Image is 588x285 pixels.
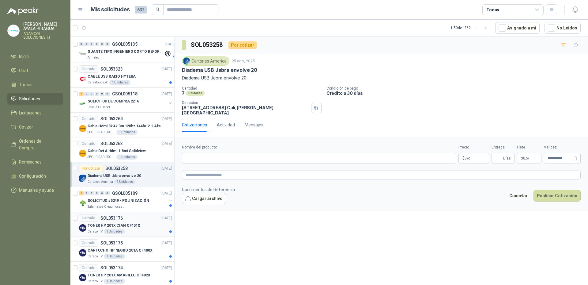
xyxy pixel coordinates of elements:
label: Validez [544,144,581,150]
p: 7 [182,91,185,96]
p: SOL053174 [100,266,123,270]
p: Cable Dvi A Hdmi 1.8mt Solidview [88,148,146,154]
p: [DATE] [161,166,172,171]
p: SOL053323 [100,67,123,71]
img: Company Logo [79,199,86,207]
span: 0 [465,156,470,160]
span: ,00 [525,157,529,160]
div: Todas [486,6,499,13]
p: SEGURIDAD PROVISER LTDA [88,155,115,160]
p: GSOL005135 [112,42,138,46]
div: Por cotizar [79,165,103,172]
div: 0 [84,42,89,46]
div: 1 Unidades [109,80,130,85]
p: Diadema USB Jabra envolve 20 [88,173,141,179]
a: Por cotizarSOL053258[DATE] Company LogoDiadema USB Jabra envolve 20Cartones America7 Unidades [70,162,174,187]
div: Unidades [186,91,205,96]
p: Caracol TV [88,254,103,259]
p: SOLICITUD #5249 - POLINIZACIÓN [88,198,149,204]
span: 0 [523,156,529,160]
a: Remisiones [7,156,63,168]
p: Cantidad [182,86,322,91]
p: $0,00 [458,153,489,164]
p: [DATE] [161,240,172,246]
p: Crédito a 30 días [326,91,586,96]
div: 0 [79,42,84,46]
div: Actividad [217,121,235,128]
a: Tareas [7,79,63,91]
div: Cotizaciones [182,121,207,128]
p: ADAMCOL SOLUCIONES T.I [23,32,63,39]
label: Entrega [492,144,514,150]
p: SOLICITUD DE COMPRA 2216 [88,98,139,104]
img: Company Logo [79,175,86,182]
div: 1 Unidades [116,130,138,135]
label: Nombre del producto [182,144,456,150]
div: 0 [89,92,94,96]
button: Cancelar [506,190,531,202]
div: 0 [89,42,94,46]
div: 1 Unidades [116,155,138,160]
img: Company Logo [8,25,19,37]
span: Manuales y ayuda [19,187,54,194]
p: Calzatodo S.A. [88,80,108,85]
p: Caracol TV [88,229,103,234]
div: Cerrado [79,239,98,247]
div: Por cotizar [228,41,257,49]
label: Flete [517,144,541,150]
a: Inicio [7,51,63,62]
img: Company Logo [79,150,86,157]
p: [DATE] [161,66,172,72]
div: 1 [79,92,84,96]
h1: Mis solicitudes [91,5,130,14]
div: Cerrado [79,65,98,73]
img: Company Logo [183,58,190,64]
p: SOL053264 [100,117,123,121]
div: 7 Unidades [114,179,135,184]
span: Días [503,153,511,164]
div: Cerrado [79,140,98,147]
span: Solicitudes [19,95,40,102]
div: Mensajes [245,121,263,128]
p: 25 ago, 2025 [232,58,255,64]
a: CerradoSOL053263[DATE] Company LogoCable Dvi A Hdmi 1.8mt SolidviewSEGURIDAD PROVISER LTDA1 Unidades [70,137,174,162]
img: Company Logo [79,50,86,58]
img: Company Logo [79,224,86,232]
p: Dirección [182,101,309,105]
img: Company Logo [79,249,86,256]
div: 1 Unidades [104,254,125,259]
div: 0 [95,42,99,46]
a: CerradoSOL053264[DATE] Company LogoCable Hdmi 8k 4k 3m 120hz 144hz 2.1 Alta VelocidadSEGURIDAD PR... [70,113,174,137]
p: [PERSON_NAME] AYALA PIRAGUA [23,22,63,31]
p: Cartones America [88,179,113,184]
p: SOL053263 [100,141,123,146]
div: 0 [84,191,89,195]
span: $ [521,156,523,160]
a: Manuales y ayuda [7,184,63,196]
p: Salamanca Oleaginosas SAS [88,204,126,209]
p: SEGURIDAD PROVISER LTDA [88,130,115,135]
img: Company Logo [79,75,86,83]
span: Configuración [19,173,46,179]
span: Cotizar [19,124,33,130]
p: Panela El Trébol [88,105,110,110]
span: 632 [135,6,147,13]
p: [DATE] [161,116,172,122]
a: 1 0 0 0 0 0 GSOL005118[DATE] Company LogoSOLICITUD DE COMPRA 2216Panela El Trébol [79,90,173,110]
span: Remisiones [19,159,42,165]
p: GSOL005109 [112,191,138,195]
a: 0 0 0 0 0 0 GSOL005135[DATE] Company LogoGUANTE TIPO INGENIERO CORTO REFORZADOAlmatec [79,40,177,60]
a: CerradoSOL053175[DATE] Company LogoCARTUCHO HP NEGRO 201A CF400XCaracol TV1 Unidades [70,237,174,262]
button: Publicar Cotización [533,190,581,202]
a: Configuración [7,170,63,182]
p: [DATE] [161,141,172,147]
p: Caracol TV [88,279,103,284]
label: Precio [458,144,489,150]
h3: SOL053258 [191,40,224,50]
a: Solicitudes [7,93,63,105]
p: SOL053258 [105,166,128,171]
a: CerradoSOL053176[DATE] Company LogoTONER HP 201X CIAN CF401XCaracol TV1 Unidades [70,212,174,237]
span: search [156,7,160,12]
div: Cerrado [79,115,98,122]
p: SOL053176 [100,216,123,220]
